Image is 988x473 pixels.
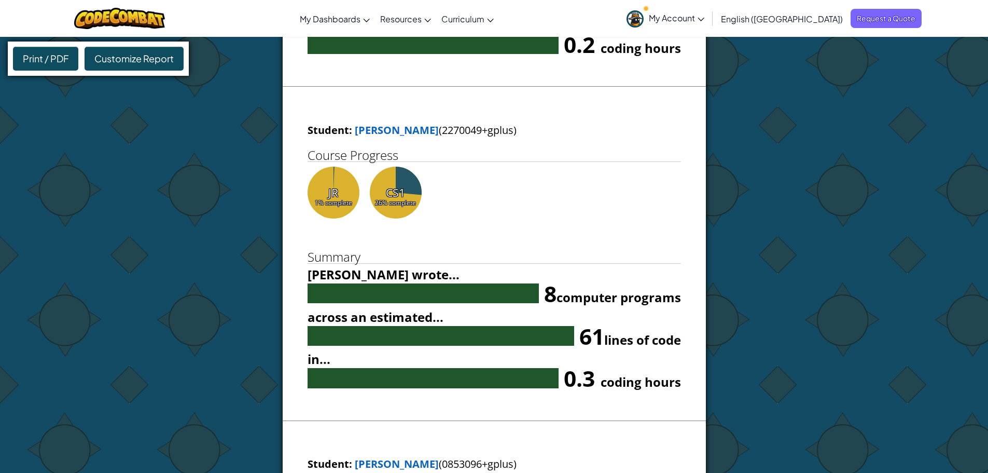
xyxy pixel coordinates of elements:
[721,13,843,24] span: English ([GEOGRAPHIC_DATA])
[436,5,499,33] a: Curriculum
[308,353,681,366] h4: in...
[380,13,422,24] span: Resources
[308,457,352,471] span: Student:
[370,187,422,198] div: CS1
[851,9,922,28] a: Request a Quote
[308,200,359,206] div: 1% complete
[308,268,681,281] h4: [PERSON_NAME] wrote...
[439,457,517,471] span: (0853096+gplus)
[439,123,517,137] span: (2270049+gplus)
[564,363,595,393] span: 0.3
[308,187,359,198] div: JR
[627,10,644,28] img: avatar
[649,12,704,23] span: My Account
[375,5,436,33] a: Resources
[564,29,595,59] span: 0.2
[601,39,681,57] small: coding hours
[13,47,78,71] div: Print / PDF
[355,123,439,137] a: [PERSON_NAME]
[308,251,681,264] h1: Summary
[621,2,709,35] a: My Account
[300,13,360,24] span: My Dashboards
[308,311,681,323] h4: across an estimated...
[308,123,352,137] span: Student:
[574,326,681,346] div: 61
[716,5,848,33] a: English ([GEOGRAPHIC_DATA])
[539,283,681,303] div: 8
[604,331,681,348] small: lines of code
[441,13,484,24] span: Curriculum
[295,5,375,33] a: My Dashboards
[601,373,681,390] small: coding hours
[308,149,681,162] h1: Course Progress
[556,289,681,306] small: computer programs
[370,200,422,206] div: 26% complete
[74,8,165,29] img: CodeCombat logo
[94,52,174,64] span: Customize Report
[355,457,439,471] a: [PERSON_NAME]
